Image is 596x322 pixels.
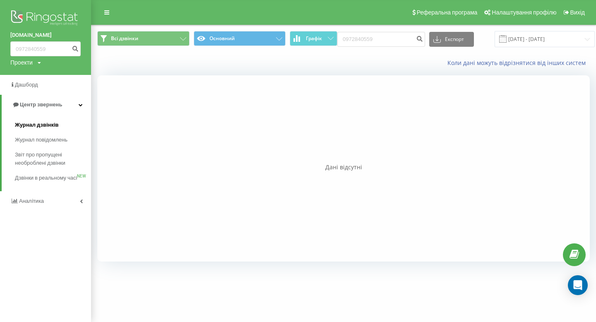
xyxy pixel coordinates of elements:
[15,151,87,167] span: Звіт про пропущені необроблені дзвінки
[429,32,474,47] button: Експорт
[15,82,38,88] span: Дашборд
[15,147,91,171] a: Звіт про пропущені необроблені дзвінки
[10,41,81,56] input: Пошук за номером
[19,198,44,204] span: Аналiтика
[570,9,585,16] span: Вихід
[15,121,59,129] span: Журнал дзвінків
[20,101,62,108] span: Центр звернень
[97,31,190,46] button: Всі дзвінки
[15,118,91,132] a: Журнал дзвінків
[447,59,590,67] a: Коли дані можуть відрізнятися вiд інших систем
[568,275,588,295] div: Open Intercom Messenger
[10,31,81,39] a: [DOMAIN_NAME]
[290,31,337,46] button: Графік
[194,31,286,46] button: Основний
[111,35,138,42] span: Всі дзвінки
[417,9,478,16] span: Реферальна програма
[15,132,91,147] a: Журнал повідомлень
[492,9,556,16] span: Налаштування профілю
[2,95,91,115] a: Центр звернень
[10,8,81,29] img: Ringostat logo
[15,174,77,182] span: Дзвінки в реальному часі
[337,32,425,47] input: Пошук за номером
[306,36,322,41] span: Графік
[15,171,91,185] a: Дзвінки в реальному часіNEW
[15,136,67,144] span: Журнал повідомлень
[10,58,33,67] div: Проекти
[97,163,590,171] div: Дані відсутні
